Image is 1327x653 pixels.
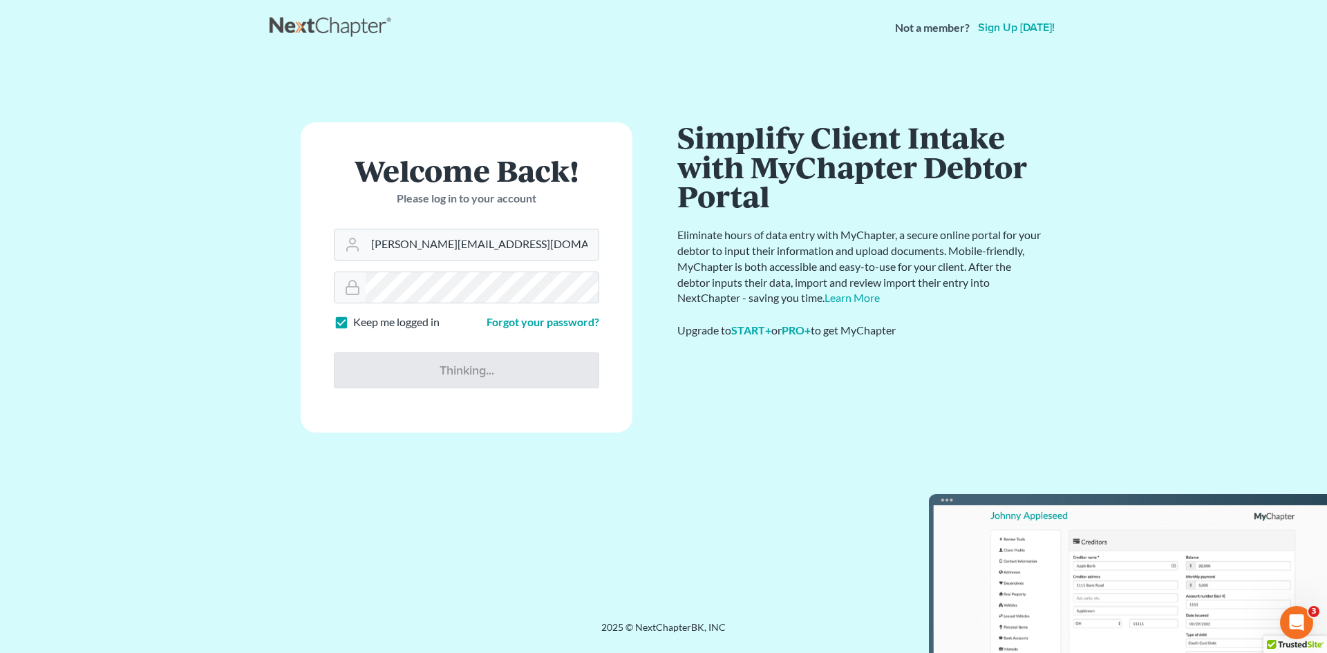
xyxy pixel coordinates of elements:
a: START+ [731,323,771,337]
iframe: Intercom live chat [1280,606,1313,639]
a: Sign up [DATE]! [975,22,1057,33]
strong: Not a member? [895,20,970,36]
a: Forgot your password? [487,315,599,328]
p: Eliminate hours of data entry with MyChapter, a secure online portal for your debtor to input the... [677,227,1044,306]
input: Thinking... [334,352,599,388]
input: Email Address [366,229,599,260]
p: Please log in to your account [334,191,599,207]
h1: Simplify Client Intake with MyChapter Debtor Portal [677,122,1044,211]
div: 2025 © NextChapterBK, INC [270,621,1057,645]
a: Learn More [825,291,880,304]
span: 3 [1308,606,1319,617]
h1: Welcome Back! [334,155,599,185]
a: PRO+ [782,323,811,337]
label: Keep me logged in [353,314,440,330]
div: Upgrade to or to get MyChapter [677,323,1044,339]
